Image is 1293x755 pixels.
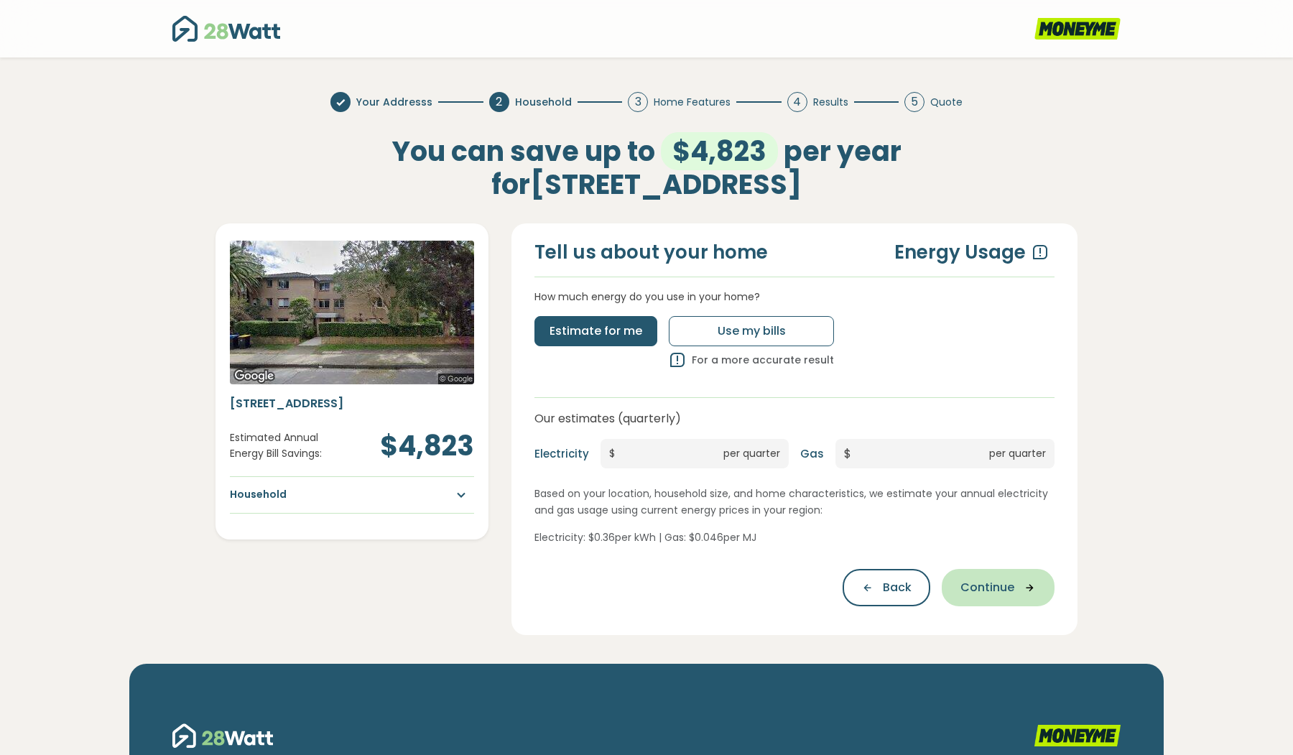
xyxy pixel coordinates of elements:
[330,135,963,200] h2: You can save up to per year for [STREET_ADDRESS]
[230,488,287,502] h5: Household
[601,439,615,468] span: $
[942,569,1055,606] button: Continue
[813,95,848,110] span: Results
[654,95,731,110] span: Home Features
[904,92,924,112] div: 5
[534,486,1055,518] p: Based on your location, household size, and home characteristics, we estimate your annual electri...
[230,430,327,463] p: Estimated Annual Energy Bill Savings:
[230,396,474,412] h6: [STREET_ADDRESS]
[534,446,589,463] label: Electricity
[172,721,273,750] img: 28Watt
[172,14,280,43] img: 28Watt logo
[628,92,648,112] div: 3
[718,323,786,340] span: Use my bills
[1034,725,1121,746] img: MoneyMe
[534,409,1055,428] p: Our estimates (quarterly)
[960,579,1014,596] span: Continue
[534,289,1055,305] p: How much energy do you use in your home?
[989,439,1055,468] span: per quarter
[889,241,1032,265] h4: Energy Usage
[723,439,789,468] span: per quarter
[883,579,912,596] span: Back
[534,316,657,346] button: Estimate for me
[669,316,834,346] button: Use my bills
[534,241,768,265] h4: Tell us about your home
[1034,18,1121,40] img: MoneyMe logo
[534,529,1055,545] p: Electricity: $ 0.36 per kWh | Gas: $ 0.046 per MJ
[692,352,834,368] p: For a more accurate result
[230,241,474,384] img: Address
[361,430,474,463] h2: $4,823
[489,92,509,112] div: 2
[835,439,851,468] span: $
[661,132,778,170] span: $4,823
[800,446,824,463] label: Gas
[515,95,572,110] span: Household
[550,323,642,340] span: Estimate for me
[787,92,807,112] div: 4
[356,95,432,110] span: Your Addresss
[930,95,963,110] span: Quote
[843,569,930,606] button: Back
